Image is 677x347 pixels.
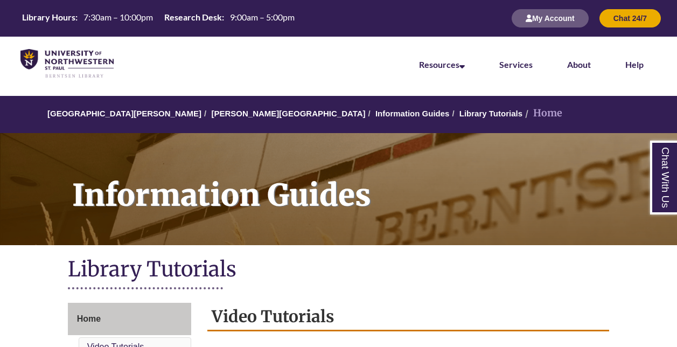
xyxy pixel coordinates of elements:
[567,59,591,70] a: About
[47,109,201,118] a: [GEOGRAPHIC_DATA][PERSON_NAME]
[77,314,101,323] span: Home
[375,109,450,118] a: Information Guides
[60,133,677,231] h1: Information Guides
[160,11,226,23] th: Research Desk:
[599,9,661,27] button: Chat 24/7
[18,11,299,25] table: Hours Today
[18,11,79,23] th: Library Hours:
[68,303,191,335] a: Home
[230,12,295,22] span: 9:00am – 5:00pm
[625,59,644,70] a: Help
[522,106,562,121] li: Home
[83,12,153,22] span: 7:30am – 10:00pm
[68,256,610,284] h1: Library Tutorials
[499,59,533,70] a: Services
[459,109,522,118] a: Library Tutorials
[512,9,589,27] button: My Account
[599,13,661,23] a: Chat 24/7
[419,59,465,70] a: Resources
[20,49,114,79] img: UNWSP Library Logo
[211,109,365,118] a: [PERSON_NAME][GEOGRAPHIC_DATA]
[512,13,589,23] a: My Account
[18,11,299,26] a: Hours Today
[207,303,610,331] h2: Video Tutorials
